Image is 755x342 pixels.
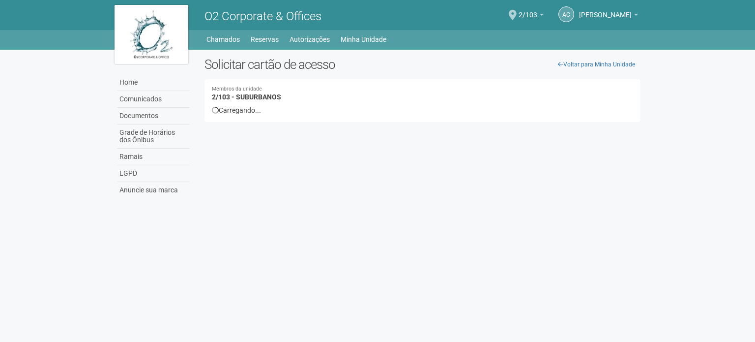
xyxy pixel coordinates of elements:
div: Carregando... [212,106,633,115]
a: Comunicados [117,91,190,108]
a: Minha Unidade [341,32,386,46]
a: Anuncie sua marca [117,182,190,198]
a: Reservas [251,32,279,46]
a: LGPD [117,165,190,182]
span: 2/103 [519,1,537,19]
a: Grade de Horários dos Ônibus [117,124,190,149]
a: Ramais [117,149,190,165]
a: Chamados [206,32,240,46]
a: AC [558,6,574,22]
span: Anna Carolina Yorio Vianna [579,1,632,19]
a: Autorizações [290,32,330,46]
a: [PERSON_NAME] [579,12,638,20]
small: Membros da unidade [212,87,633,92]
h4: 2/103 - SUBURBANOS [212,87,633,101]
a: Home [117,74,190,91]
img: logo.jpg [115,5,188,64]
a: Voltar para Minha Unidade [552,57,640,72]
h2: Solicitar cartão de acesso [204,57,640,72]
span: O2 Corporate & Offices [204,9,321,23]
a: 2/103 [519,12,544,20]
a: Documentos [117,108,190,124]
